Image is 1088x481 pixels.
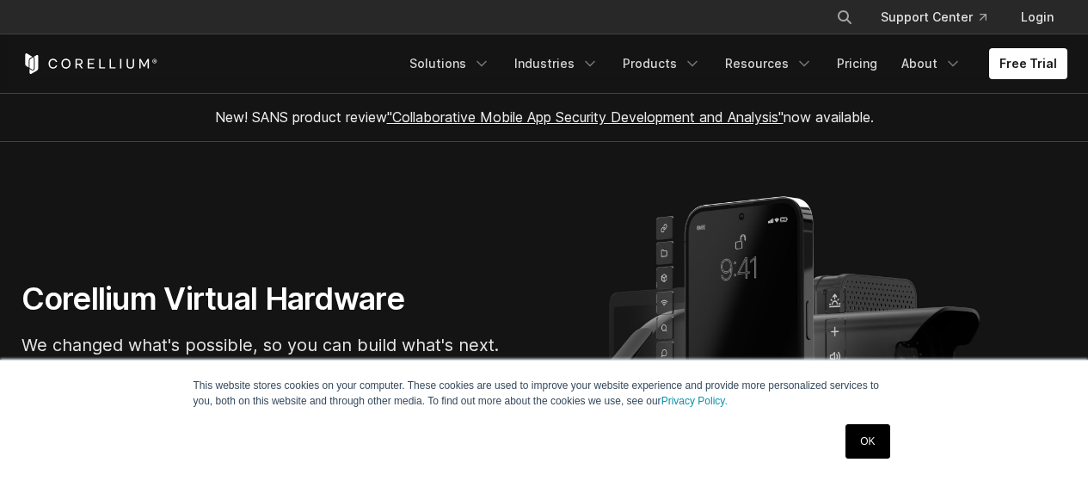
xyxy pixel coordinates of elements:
[989,48,1067,79] a: Free Trial
[612,48,711,79] a: Products
[815,2,1067,33] div: Navigation Menu
[845,424,889,459] a: OK
[22,53,158,74] a: Corellium Home
[215,108,874,126] span: New! SANS product review now available.
[891,48,972,79] a: About
[22,332,538,410] p: We changed what's possible, so you can build what's next. Virtual devices for iOS, Android, and A...
[399,48,1067,79] div: Navigation Menu
[661,395,728,407] a: Privacy Policy.
[194,378,895,409] p: This website stores cookies on your computer. These cookies are used to improve your website expe...
[1007,2,1067,33] a: Login
[827,48,888,79] a: Pricing
[715,48,823,79] a: Resources
[867,2,1000,33] a: Support Center
[22,280,538,318] h1: Corellium Virtual Hardware
[387,108,784,126] a: "Collaborative Mobile App Security Development and Analysis"
[504,48,609,79] a: Industries
[399,48,501,79] a: Solutions
[829,2,860,33] button: Search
